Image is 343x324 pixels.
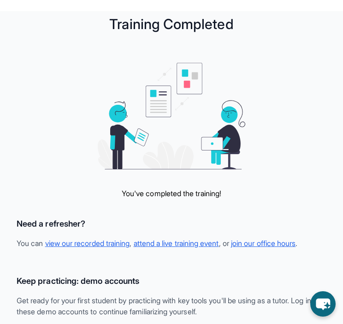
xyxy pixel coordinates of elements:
[17,295,326,317] p: Get ready for your first student by practicing with key tools you'll be using as a tutor. Log in ...
[134,239,219,248] a: attend a live training event
[17,275,326,288] h3: Keep practicing: demo accounts
[45,239,130,248] a: view our recorded training
[17,217,326,230] h3: Need a refresher?
[122,188,221,199] p: You've completed the training!
[17,238,326,249] p: You can , , or .
[98,63,245,169] img: meeting graphic
[231,239,296,248] a: join our office hours
[310,291,336,317] button: chat-button
[7,18,336,30] h1: Training Completed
